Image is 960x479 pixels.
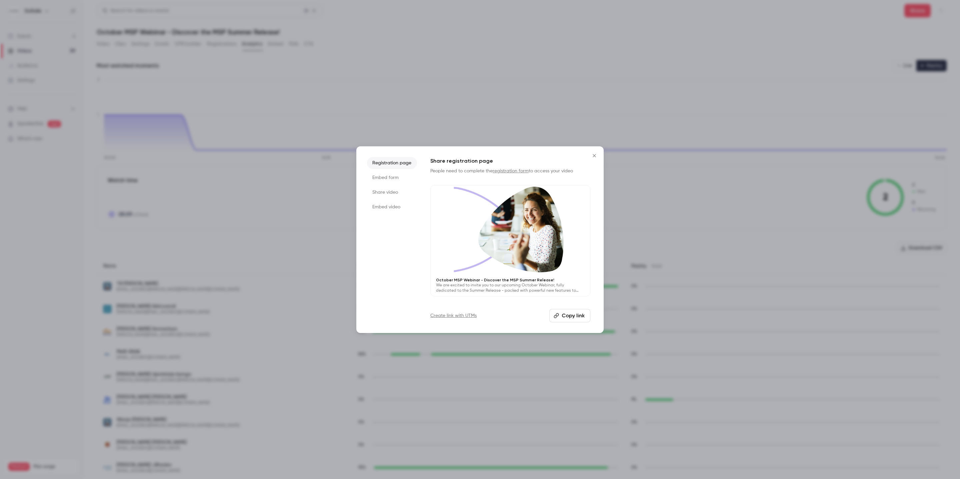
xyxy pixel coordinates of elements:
[430,185,590,297] a: October MSP Webinar - Discover the MSP Summer Release!We are excited to invite you to our upcomin...
[436,277,585,283] p: October MSP Webinar - Discover the MSP Summer Release!
[430,312,477,319] a: Create link with UTMs
[367,186,417,198] li: Share video
[588,149,601,162] button: Close
[436,283,585,293] p: We are excited to invite you to our upcoming October Webinar, fully dedicated to the Summer Relea...
[367,201,417,213] li: Embed video
[367,172,417,184] li: Embed form
[430,168,590,174] p: People need to complete the to access your video
[549,309,590,322] button: Copy link
[430,157,590,165] h1: Share registration page
[493,169,529,173] a: registration form
[367,157,417,169] li: Registration page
